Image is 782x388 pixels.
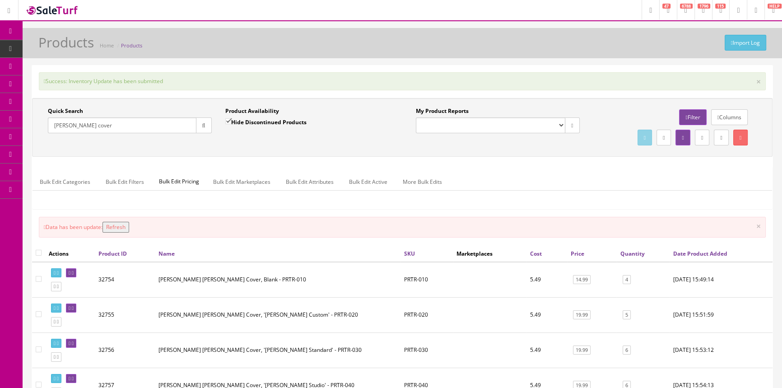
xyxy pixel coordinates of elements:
[279,173,341,191] a: Bulk Edit Attributes
[98,250,127,257] a: Product ID
[98,173,151,191] a: Bulk Edit Filters
[711,109,748,125] a: Columns
[571,250,584,257] a: Price
[33,173,98,191] a: Bulk Edit Categories
[155,262,400,298] td: Gibson Truss Rod Cover, Blank - PRTR-010
[670,332,773,368] td: 2023-01-23 15:53:12
[768,4,782,9] span: HELP
[152,173,206,190] span: Bulk Edit Pricing
[48,117,196,133] input: Search
[725,35,766,51] a: Import Log
[623,275,631,285] a: 4
[620,250,645,257] a: Quantity
[680,4,693,9] span: 6788
[715,4,726,9] span: 115
[100,42,114,49] a: Home
[39,72,766,90] div: Success: Inventory Update has been submitted
[396,173,449,191] a: More Bulk Edits
[400,297,453,332] td: PRTR-020
[225,118,231,124] input: Hide Discontinued Products
[756,222,761,230] button: ×
[756,77,761,85] button: ×
[573,275,591,285] a: 14.99
[453,245,526,262] th: Marketplaces
[225,117,307,126] label: Hide Discontinued Products
[48,107,83,115] label: Quick Search
[95,297,155,332] td: 32755
[155,297,400,332] td: Gibson Truss Rod Cover, 'Les Paul Custom' - PRTR-020
[400,262,453,298] td: PRTR-010
[45,245,95,262] th: Actions
[670,297,773,332] td: 2023-01-23 15:51:59
[673,250,727,257] a: Date Product Added
[662,4,670,9] span: 47
[623,310,631,320] a: 5
[25,4,79,16] img: SaleTurf
[573,346,591,355] a: 19.99
[526,297,567,332] td: 5.49
[400,332,453,368] td: PRTR-030
[573,310,591,320] a: 19.99
[95,262,155,298] td: 32754
[121,42,142,49] a: Products
[155,332,400,368] td: Gibson Truss Rod Cover, 'Les Paul Standard' - PRTR-030
[679,109,706,125] a: Filter
[526,332,567,368] td: 5.49
[623,346,631,355] a: 6
[102,222,129,233] button: Refresh
[39,217,766,238] div: Data has been update:
[206,173,278,191] a: Bulk Edit Marketplaces
[342,173,395,191] a: Bulk Edit Active
[225,107,279,115] label: Product Availability
[530,250,542,257] a: Cost
[158,250,175,257] a: Name
[38,35,94,50] h1: Products
[670,262,773,298] td: 2023-01-23 15:49:14
[416,107,469,115] label: My Product Reports
[526,262,567,298] td: 5.49
[404,250,415,257] a: SKU
[95,332,155,368] td: 32756
[698,4,710,9] span: 1796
